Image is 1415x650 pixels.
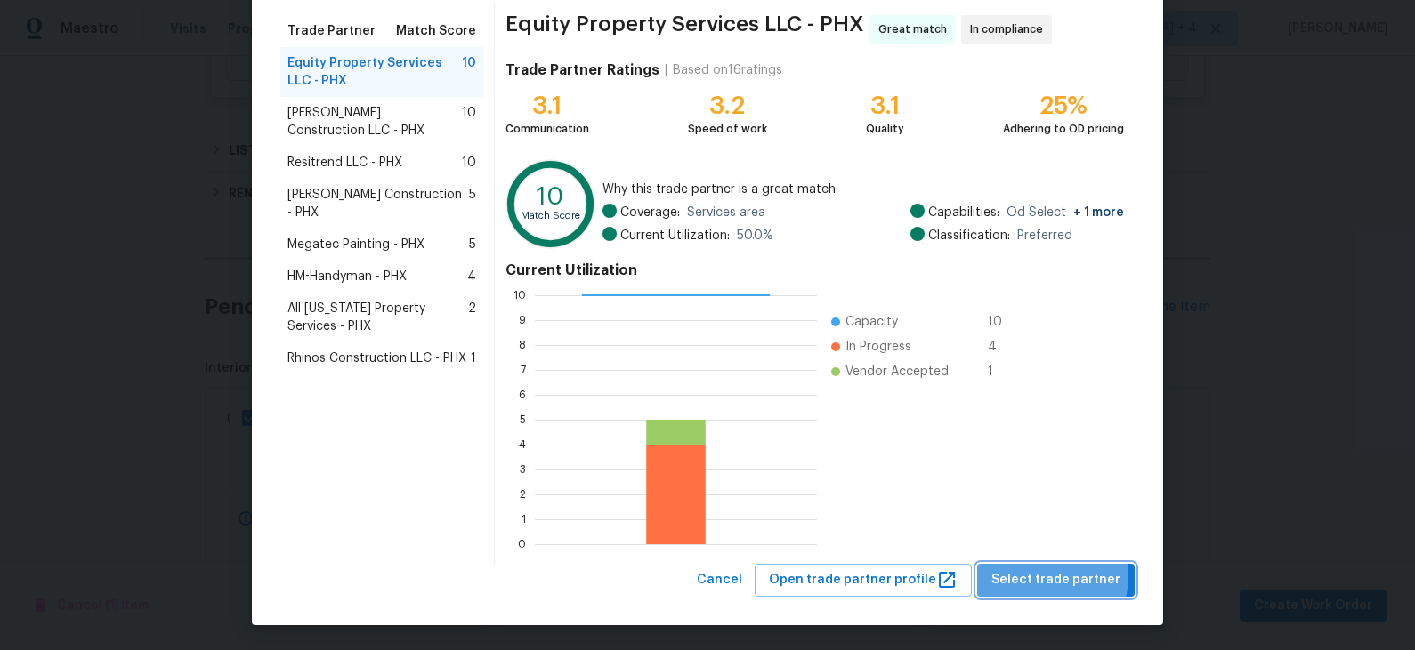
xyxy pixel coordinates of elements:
[688,120,767,138] div: Speed of work
[988,338,1016,356] span: 4
[462,54,476,90] span: 10
[928,204,999,221] span: Capabilities:
[505,120,589,138] div: Communication
[769,569,958,591] span: Open trade partner profile
[845,363,949,381] span: Vendor Accepted
[602,181,1124,198] span: Why this trade partner is a great match:
[673,61,782,79] div: Based on 16 ratings
[521,365,526,375] text: 7
[991,569,1120,591] span: Select trade partner
[1003,97,1124,115] div: 25%
[659,61,673,79] div: |
[469,186,476,221] span: 5
[737,227,773,245] span: 50.0 %
[522,514,526,525] text: 1
[1017,227,1072,245] span: Preferred
[537,184,564,209] text: 10
[471,349,476,367] span: 1
[866,120,904,138] div: Quality
[620,204,680,221] span: Coverage:
[462,104,476,140] span: 10
[505,261,1124,279] h4: Current Utilization
[519,439,526,450] text: 4
[519,389,526,400] text: 6
[687,204,765,221] span: Services area
[462,154,476,172] span: 10
[866,97,904,115] div: 3.1
[755,564,972,597] button: Open trade partner profile
[287,186,469,221] span: [PERSON_NAME] Construction - PHX
[690,564,749,597] button: Cancel
[519,315,526,325] text: 9
[970,20,1050,38] span: In compliance
[287,268,407,285] span: HM-Handyman - PHX
[520,414,526,425] text: 5
[878,20,954,38] span: Great match
[518,539,526,550] text: 0
[469,236,476,253] span: 5
[287,22,376,40] span: Trade Partner
[928,227,1010,245] span: Classification:
[520,464,526,475] text: 3
[287,104,462,140] span: [PERSON_NAME] Construction LLC - PHX
[505,97,589,115] div: 3.1
[396,22,476,40] span: Match Score
[688,97,767,115] div: 3.2
[620,227,730,245] span: Current Utilization:
[287,349,466,367] span: Rhinos Construction LLC - PHX
[845,338,911,356] span: In Progress
[1007,204,1124,221] span: Od Select
[287,54,462,90] span: Equity Property Services LLC - PHX
[505,15,864,44] span: Equity Property Services LLC - PHX
[521,211,580,221] text: Match Score
[845,313,898,331] span: Capacity
[1003,120,1124,138] div: Adhering to OD pricing
[520,489,526,500] text: 2
[988,363,1016,381] span: 1
[468,300,476,335] span: 2
[519,340,526,350] text: 8
[1073,206,1124,219] span: + 1 more
[505,61,659,79] h4: Trade Partner Ratings
[697,569,742,591] span: Cancel
[287,154,402,172] span: Resitrend LLC - PHX
[287,236,424,253] span: Megatec Painting - PHX
[287,300,468,335] span: All [US_STATE] Property Services - PHX
[513,290,526,301] text: 10
[988,313,1016,331] span: 10
[977,564,1135,597] button: Select trade partner
[467,268,476,285] span: 4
